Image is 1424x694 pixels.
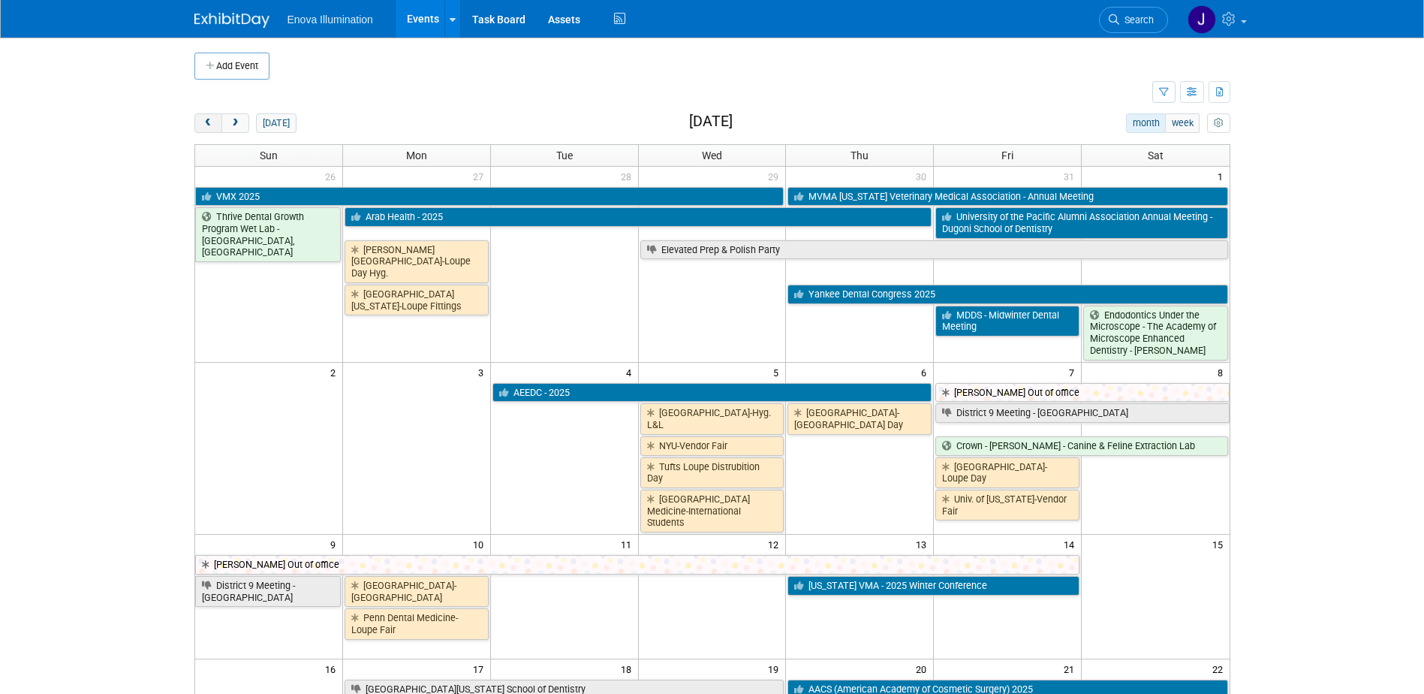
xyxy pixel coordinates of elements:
[1211,535,1230,554] span: 15
[1214,119,1224,128] i: Personalize Calendar
[477,363,490,382] span: 3
[640,490,784,533] a: [GEOGRAPHIC_DATA] Medicine-International Students
[1216,363,1230,382] span: 8
[920,363,933,382] span: 6
[619,535,638,554] span: 11
[324,659,342,678] span: 16
[640,436,784,456] a: NYU-Vendor Fair
[471,535,490,554] span: 10
[702,149,722,161] span: Wed
[471,167,490,186] span: 27
[345,207,932,227] a: Arab Health - 2025
[195,207,341,262] a: Thrive Dental Growth Program Wet Lab - [GEOGRAPHIC_DATA], [GEOGRAPHIC_DATA]
[492,383,932,403] a: AEEDC - 2025
[935,383,1229,403] a: [PERSON_NAME] Out of office
[345,285,489,315] a: [GEOGRAPHIC_DATA][US_STATE]-Loupe Fittings
[345,240,489,283] a: [PERSON_NAME][GEOGRAPHIC_DATA]-Loupe Day Hyg.
[406,149,427,161] span: Mon
[1188,5,1216,34] img: Janelle Tlusty
[787,403,932,434] a: [GEOGRAPHIC_DATA]-[GEOGRAPHIC_DATA] Day
[471,659,490,678] span: 17
[329,535,342,554] span: 9
[345,576,489,607] a: [GEOGRAPHIC_DATA]-[GEOGRAPHIC_DATA]
[288,14,373,26] span: Enova Illumination
[195,576,341,607] a: District 9 Meeting - [GEOGRAPHIC_DATA]
[787,576,1079,596] a: [US_STATE] VMA - 2025 Winter Conference
[1067,363,1081,382] span: 7
[1165,113,1200,133] button: week
[556,149,573,161] span: Tue
[766,535,785,554] span: 12
[1211,659,1230,678] span: 22
[1216,167,1230,186] span: 1
[1126,113,1166,133] button: month
[914,659,933,678] span: 20
[194,53,269,80] button: Add Event
[221,113,249,133] button: next
[1099,7,1168,33] a: Search
[766,167,785,186] span: 29
[329,363,342,382] span: 2
[914,167,933,186] span: 30
[195,555,1080,575] a: [PERSON_NAME] Out of office
[619,659,638,678] span: 18
[935,490,1079,520] a: Univ. of [US_STATE]-Vendor Fair
[256,113,296,133] button: [DATE]
[935,207,1227,238] a: University of the Pacific Alumni Association Annual Meeting - Dugoni School of Dentistry
[914,535,933,554] span: 13
[324,167,342,186] span: 26
[194,113,222,133] button: prev
[194,13,269,28] img: ExhibitDay
[850,149,869,161] span: Thu
[640,403,784,434] a: [GEOGRAPHIC_DATA]-Hyg. L&L
[689,113,733,130] h2: [DATE]
[640,240,1228,260] a: Elevated Prep & Polish Party
[772,363,785,382] span: 5
[1083,306,1227,361] a: Endodontics Under the Microscope - The Academy of Microscope Enhanced Dentistry - [PERSON_NAME]
[787,187,1227,207] a: MVMA [US_STATE] Veterinary Medical Association - Annual Meeting
[935,436,1227,456] a: Crown - [PERSON_NAME] - Canine & Feline Extraction Lab
[1062,535,1081,554] span: 14
[787,285,1227,304] a: Yankee Dental Congress 2025
[619,167,638,186] span: 28
[935,457,1079,488] a: [GEOGRAPHIC_DATA]- Loupe Day
[195,187,784,207] a: VMX 2025
[345,608,489,639] a: Penn Dental Medicine-Loupe Fair
[935,306,1079,336] a: MDDS - Midwinter Dental Meeting
[1119,14,1154,26] span: Search
[1207,113,1230,133] button: myCustomButton
[640,457,784,488] a: Tufts Loupe Distrubition Day
[1062,167,1081,186] span: 31
[1062,659,1081,678] span: 21
[1001,149,1013,161] span: Fri
[766,659,785,678] span: 19
[1148,149,1164,161] span: Sat
[935,403,1229,423] a: District 9 Meeting - [GEOGRAPHIC_DATA]
[625,363,638,382] span: 4
[260,149,278,161] span: Sun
